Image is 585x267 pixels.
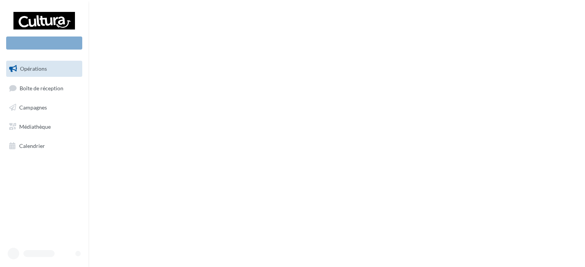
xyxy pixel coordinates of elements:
span: Opérations [20,65,47,72]
a: Calendrier [5,138,84,154]
div: Nouvelle campagne [6,36,82,50]
a: Boîte de réception [5,80,84,96]
a: Campagnes [5,100,84,116]
a: Opérations [5,61,84,77]
span: Médiathèque [19,123,51,130]
span: Calendrier [19,142,45,149]
span: Boîte de réception [20,85,63,91]
a: Médiathèque [5,119,84,135]
span: Campagnes [19,104,47,111]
